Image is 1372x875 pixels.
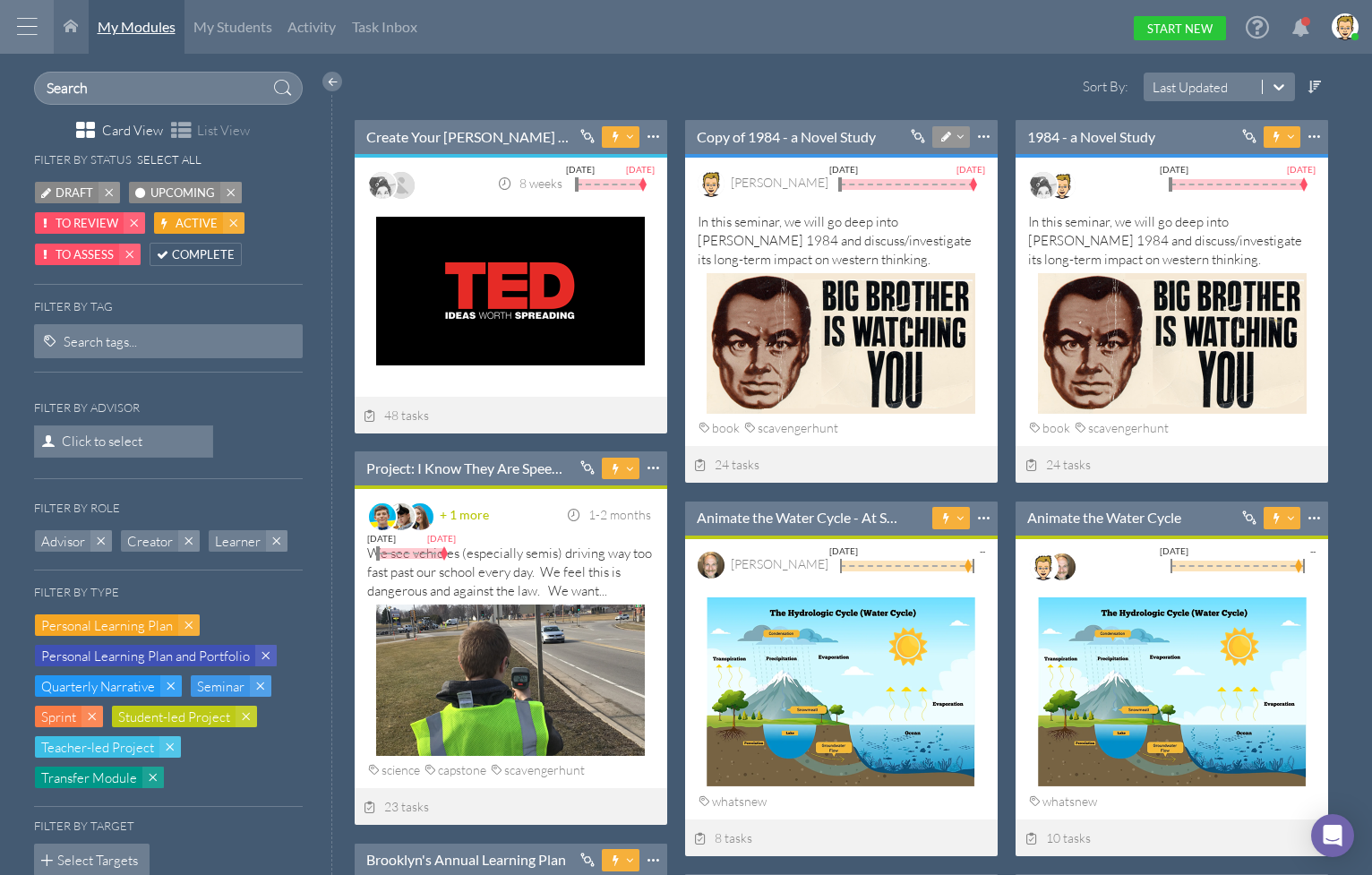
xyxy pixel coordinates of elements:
[1038,273,1307,414] img: summary thumbnail
[490,759,588,781] div: scavengerhunt
[1050,77,1133,96] label: Sort By:
[1038,597,1307,786] img: summary thumbnail
[1027,127,1155,147] a: 1984 - a Novel Study
[366,850,566,870] a: Brooklyn's Annual Learning Plan
[566,507,651,522] span: 1-2 months
[956,161,985,177] div: [DATE]
[41,708,76,726] span: Sprint
[1028,417,1074,439] div: book
[64,332,137,351] div: Search tags...
[1074,417,1172,439] div: scavengerhunt
[1134,16,1226,40] a: Start New
[366,459,569,478] a: Project: I Know They Are Speeding
[41,738,154,757] span: Teacher-led Project
[34,401,140,415] h6: Filter by Advisor
[364,799,430,814] span: 23 tasks
[1311,814,1354,857] div: Open Intercom Messenger
[376,217,645,365] img: summary thumbnail
[41,677,155,696] span: Quarterly Narrative
[698,552,725,579] img: image
[566,161,595,177] div: [DATE]
[694,830,753,845] span: 8 tasks
[56,214,118,233] span: To Review
[1160,543,1188,559] div: [DATE]
[367,544,655,751] div: We see vehicles (especially semis) driving way too fast past our school every day. We feel this i...
[694,457,760,472] span: 24 tasks
[697,508,899,528] a: Animate the Water Cycle - At Start
[369,503,396,530] img: image
[388,172,415,199] img: AATXAJyYy1wWvDDLSexgVRO9r8Pi73SjofShwPN2Pd6y=s96-c
[1025,830,1091,845] span: 10 tasks
[34,586,119,599] h6: Filter by type
[215,532,261,551] span: Learner
[172,245,235,264] span: Complete
[34,502,120,515] h6: Filter by role
[1028,212,1316,409] div: In this seminar, we will go deep into [PERSON_NAME] 1984 and discuss/investigate its long-term im...
[440,502,489,528] div: + 1 more
[376,605,645,756] img: summary thumbnail
[197,121,250,140] span: List View
[364,407,430,423] span: 48 tasks
[1030,553,1057,580] img: image
[980,543,985,559] div: --
[1310,543,1316,559] div: --
[707,597,975,786] img: summary thumbnail
[352,18,417,35] span: Task Inbox
[424,759,490,781] div: capstone
[34,153,132,167] h6: Filter by status
[388,503,415,530] img: image
[1153,78,1228,97] div: Last Updated
[118,708,230,726] span: Student-led Project
[731,553,828,574] div: James Carlson
[1160,161,1188,177] div: [DATE]
[56,184,93,202] span: Draft
[41,768,137,787] span: Transfer Module
[698,417,743,439] div: book
[698,212,985,409] div: In this seminar, we will go deep into [PERSON_NAME] 1984 and discuss/investigate its long-term im...
[56,245,114,264] span: To Assess
[41,532,85,551] span: Advisor
[1287,161,1316,177] div: [DATE]
[407,503,433,530] img: image
[197,677,244,696] span: Seminar
[1027,508,1181,528] a: Animate the Water Cycle
[707,273,975,414] img: summary thumbnail
[1025,457,1091,472] span: 24 tasks
[829,543,858,559] div: [DATE]
[698,791,770,812] div: whatsnew
[367,759,424,781] div: science
[34,819,134,833] h6: Filter by target
[366,127,569,147] a: Create Your [PERSON_NAME] Talk-----
[1030,172,1057,199] img: image
[367,530,396,546] div: [DATE]
[731,172,828,193] div: Mike Hourahine
[427,530,456,546] div: [DATE]
[176,214,218,233] span: Active
[127,532,173,551] span: Creator
[369,172,396,199] img: image
[34,72,304,105] input: Search
[626,161,655,177] div: [DATE]
[697,127,876,147] a: Copy of 1984 - a Novel Study
[698,170,725,197] img: image
[34,300,304,313] h6: Filter by tag
[743,417,842,439] div: scavengerhunt
[1049,553,1076,580] img: image
[1028,791,1101,812] div: whatsnew
[41,647,250,665] span: Personal Learning Plan and Portfolio
[497,176,562,191] span: 8 weeks
[34,425,213,458] span: Click to select
[829,161,858,177] div: [DATE]
[41,616,173,635] span: Personal Learning Plan
[1049,172,1076,199] img: image
[137,153,202,167] h6: Select All
[193,18,272,35] span: My Students
[287,18,336,35] span: Activity
[98,18,176,35] span: My Modules
[1332,13,1359,40] img: image
[102,121,163,140] span: Card View
[150,184,215,202] span: Upcoming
